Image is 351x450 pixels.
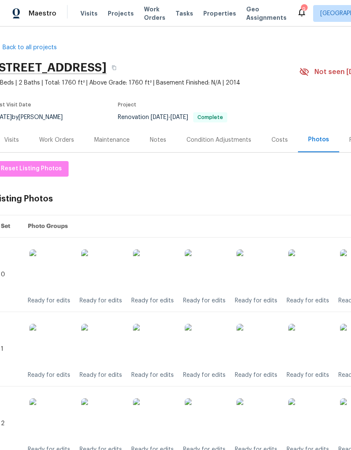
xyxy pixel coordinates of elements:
div: Costs [271,136,288,144]
span: Projects [108,9,134,18]
span: Properties [203,9,236,18]
div: Work Orders [39,136,74,144]
div: Ready for edits [80,296,122,305]
div: Ready for edits [131,371,174,379]
span: Visits [80,9,98,18]
div: Ready for edits [131,296,174,305]
div: Photos [308,135,329,144]
div: Ready for edits [235,296,277,305]
span: Work Orders [144,5,165,22]
div: Ready for edits [28,296,70,305]
div: Maintenance [94,136,130,144]
div: Ready for edits [287,371,329,379]
div: Ready for edits [80,371,122,379]
span: Tasks [175,11,193,16]
div: Ready for edits [183,371,226,379]
button: Copy Address [106,60,122,75]
span: Reset Listing Photos [1,164,62,174]
span: Project [118,102,136,107]
div: Visits [4,136,19,144]
span: Renovation [118,114,227,120]
div: Ready for edits [28,371,70,379]
span: - [151,114,188,120]
div: Ready for edits [287,296,329,305]
div: Ready for edits [183,296,226,305]
span: [DATE] [170,114,188,120]
span: Maestro [29,9,56,18]
span: Complete [194,115,226,120]
div: Ready for edits [235,371,277,379]
span: Geo Assignments [246,5,287,22]
span: [DATE] [151,114,168,120]
div: Condition Adjustments [186,136,251,144]
div: 9 [301,5,307,13]
div: Notes [150,136,166,144]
